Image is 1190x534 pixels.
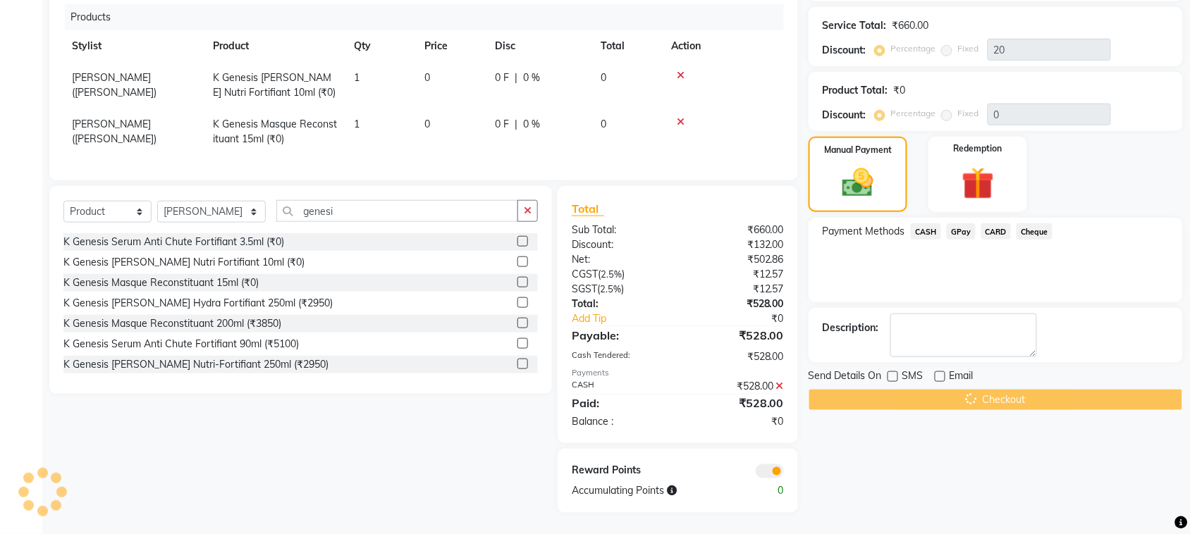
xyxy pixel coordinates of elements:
[572,367,784,379] div: Payments
[736,484,795,499] div: 0
[213,71,336,99] span: K Genesis [PERSON_NAME] Nutri Fortifiant 10ml (₹0)
[902,368,924,386] span: SMS
[561,395,678,411] div: Paid:
[600,283,621,294] span: 2.5%
[72,71,157,99] span: [PERSON_NAME] ([PERSON_NAME])
[947,223,976,240] span: GPay
[677,282,795,297] div: ₹12.57
[65,4,795,30] div: Products
[601,118,606,130] span: 0
[561,349,678,364] div: Cash Tendered:
[561,327,678,344] div: Payable:
[63,357,329,372] div: K Genesis [PERSON_NAME] Nutri-Fortifiant 250ml (₹2950)
[495,70,509,85] span: 0 F
[561,267,678,282] div: ( )
[63,316,281,331] div: K Genesis Masque Reconstituant 200ml (₹3850)
[677,223,795,237] div: ₹660.00
[561,237,678,252] div: Discount:
[572,268,598,280] span: CGST
[63,255,305,270] div: K Genesis [PERSON_NAME] Nutri Fortifiant 10ml (₹0)
[677,267,795,282] div: ₹12.57
[424,71,430,84] span: 0
[416,30,486,62] th: Price
[354,71,360,84] span: 1
[63,275,259,290] div: K Genesis Masque Reconstituant 15ml (₹0)
[63,235,284,249] div: K Genesis Serum Anti Chute Fortifiant 3.5ml (₹0)
[561,223,678,237] div: Sub Total:
[891,42,936,55] label: Percentage
[561,252,678,267] div: Net:
[958,42,979,55] label: Fixed
[204,30,345,62] th: Product
[823,224,905,239] span: Payment Methods
[677,252,795,267] div: ₹502.86
[601,71,606,84] span: 0
[213,118,337,145] span: K Genesis Masque Reconstituant 15ml (₹0)
[63,296,333,311] div: K Genesis [PERSON_NAME] Hydra Fortifiant 250ml (₹2950)
[561,311,697,326] a: Add Tip
[486,30,592,62] th: Disc
[572,282,597,295] span: SGST
[891,107,936,120] label: Percentage
[63,337,299,352] div: K Genesis Serum Anti Chute Fortifiant 90ml (₹5100)
[523,70,540,85] span: 0 %
[823,83,888,98] div: Product Total:
[954,142,1002,155] label: Redemption
[677,414,795,429] div: ₹0
[523,117,540,132] span: 0 %
[276,200,518,222] input: Search or Scan
[950,368,974,386] span: Email
[561,463,678,478] div: Reward Points
[72,118,157,145] span: [PERSON_NAME] ([PERSON_NAME])
[823,321,879,335] div: Description:
[354,118,360,130] span: 1
[515,117,517,132] span: |
[911,223,941,240] span: CASH
[424,118,430,130] span: 0
[833,165,883,201] img: _cash.svg
[824,144,892,156] label: Manual Payment
[495,117,509,132] span: 0 F
[677,327,795,344] div: ₹528.00
[561,414,678,429] div: Balance :
[677,395,795,411] div: ₹528.00
[561,484,736,499] div: Accumulating Points
[894,83,906,98] div: ₹0
[677,297,795,311] div: ₹528.00
[592,30,663,62] th: Total
[981,223,1012,240] span: CARD
[809,368,882,386] span: Send Details On
[63,30,204,62] th: Stylist
[561,282,678,297] div: ( )
[561,297,678,311] div: Total:
[823,108,866,123] div: Discount:
[572,201,604,216] span: Total
[823,18,887,33] div: Service Total:
[952,163,1005,204] img: _gift.svg
[677,349,795,364] div: ₹528.00
[601,268,622,280] span: 2.5%
[677,379,795,394] div: ₹528.00
[697,311,795,326] div: ₹0
[823,43,866,58] div: Discount:
[663,30,784,62] th: Action
[1017,223,1053,240] span: Cheque
[345,30,416,62] th: Qty
[892,18,929,33] div: ₹660.00
[677,237,795,252] div: ₹132.00
[515,70,517,85] span: |
[958,107,979,120] label: Fixed
[561,379,678,394] div: CASH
